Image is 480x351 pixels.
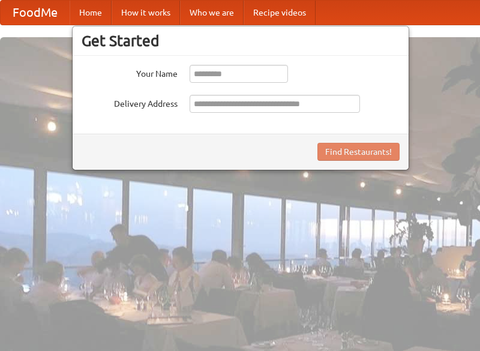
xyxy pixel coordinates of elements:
label: Your Name [82,65,178,80]
a: Recipe videos [244,1,316,25]
a: How it works [112,1,180,25]
a: Home [70,1,112,25]
button: Find Restaurants! [317,143,400,161]
h3: Get Started [82,32,400,50]
label: Delivery Address [82,95,178,110]
a: Who we are [180,1,244,25]
a: FoodMe [1,1,70,25]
